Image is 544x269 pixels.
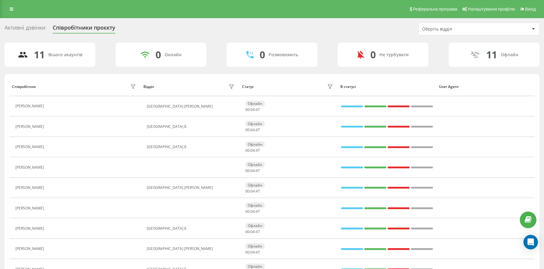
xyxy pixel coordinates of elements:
[53,24,115,34] div: Співробітники проєкту
[251,189,255,194] span: 04
[245,189,260,193] div: : :
[269,52,298,57] div: Розмовляють
[245,209,260,214] div: : :
[245,250,250,255] span: 00
[245,141,265,147] div: Офлайн
[251,127,255,132] span: 04
[256,229,260,234] span: 47
[256,189,260,194] span: 47
[251,229,255,234] span: 04
[147,186,236,190] div: [GEOGRAPHIC_DATA] [PERSON_NAME]
[147,226,236,231] div: [GEOGRAPHIC_DATA] Б
[245,121,265,127] div: Офлайн
[501,52,518,57] div: Офлайн
[422,27,494,32] div: Оберіть відділ
[12,85,36,89] div: Співробітник
[256,148,260,153] span: 47
[245,243,265,249] div: Офлайн
[245,148,250,153] span: 00
[48,52,82,57] div: Всього акаунтів
[165,52,182,57] div: Онлайн
[256,209,260,214] span: 47
[245,223,265,228] div: Офлайн
[260,49,265,60] div: 0
[245,101,265,106] div: Офлайн
[245,203,265,208] div: Офлайн
[245,169,260,173] div: : :
[468,7,515,11] span: Налаштування профілю
[156,49,161,60] div: 0
[245,182,265,188] div: Офлайн
[15,104,45,108] div: [PERSON_NAME]
[251,107,255,112] span: 04
[147,247,236,251] div: [GEOGRAPHIC_DATA] [PERSON_NAME]
[251,148,255,153] span: 04
[245,128,260,132] div: : :
[251,168,255,173] span: 04
[523,235,538,249] div: Open Intercom Messenger
[256,168,260,173] span: 47
[5,24,45,34] div: Активні дзвінки
[256,127,260,132] span: 47
[413,7,457,11] span: Реферальна програма
[15,226,45,231] div: [PERSON_NAME]
[486,49,497,60] div: 11
[379,52,409,57] div: Не турбувати
[256,107,260,112] span: 47
[256,250,260,255] span: 47
[34,49,45,60] div: 11
[525,7,536,11] span: Вихід
[143,85,154,89] div: Відділ
[245,189,250,194] span: 00
[15,125,45,129] div: [PERSON_NAME]
[245,209,250,214] span: 00
[15,206,45,210] div: [PERSON_NAME]
[15,165,45,170] div: [PERSON_NAME]
[245,168,250,173] span: 00
[15,186,45,190] div: [PERSON_NAME]
[245,162,265,167] div: Офлайн
[147,104,236,109] div: [GEOGRAPHIC_DATA] [PERSON_NAME]
[147,145,236,149] div: [GEOGRAPHIC_DATA] Б
[340,85,433,89] div: В статусі
[245,229,250,234] span: 00
[15,145,45,149] div: [PERSON_NAME]
[15,247,45,251] div: [PERSON_NAME]
[245,230,260,234] div: : :
[245,127,250,132] span: 00
[245,148,260,153] div: : :
[439,85,532,89] div: User Agent
[370,49,376,60] div: 0
[147,125,236,129] div: [GEOGRAPHIC_DATA] Б
[242,85,254,89] div: Статус
[245,108,260,112] div: : :
[245,250,260,254] div: : :
[251,250,255,255] span: 04
[251,209,255,214] span: 04
[245,107,250,112] span: 00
